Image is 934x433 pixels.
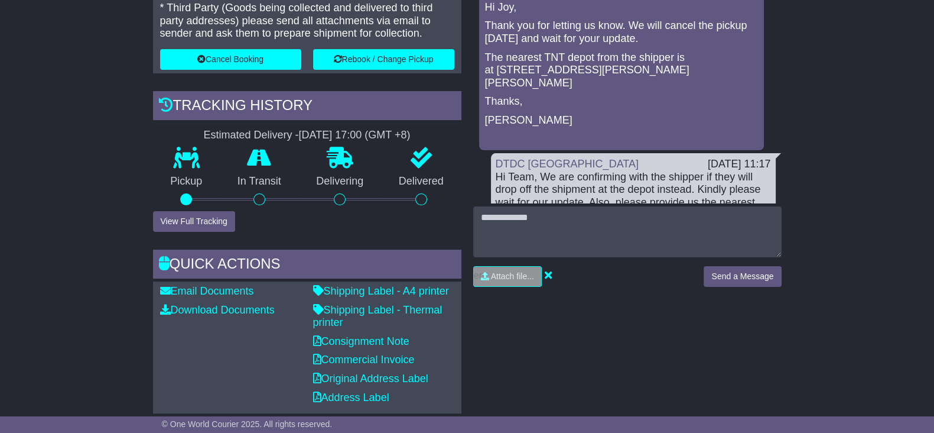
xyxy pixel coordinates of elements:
[160,49,301,70] button: Cancel Booking
[313,373,428,384] a: Original Address Label
[313,354,415,366] a: Commercial Invoice
[160,285,254,297] a: Email Documents
[485,95,758,108] p: Thanks,
[299,175,382,188] p: Delivering
[485,20,758,45] p: Thank you for letting us know. We will cancel the pickup [DATE] and wait for your update.
[220,175,299,188] p: In Transit
[313,285,449,297] a: Shipping Label - A4 printer
[704,266,781,287] button: Send a Message
[496,171,771,222] div: Hi Team, We are confirming with the shipper if they will drop off the shipment at the depot inste...
[313,335,409,347] a: Consignment Note
[708,158,771,171] div: [DATE] 11:17
[160,2,454,40] p: * Third Party (Goods being collected and delivered to third party addresses) please send all atta...
[153,129,461,142] div: Estimated Delivery -
[381,175,461,188] p: Delivered
[153,211,235,232] button: View Full Tracking
[485,114,758,127] p: [PERSON_NAME]
[299,129,411,142] div: [DATE] 17:00 (GMT +8)
[313,304,442,329] a: Shipping Label - Thermal printer
[160,304,275,316] a: Download Documents
[496,158,639,170] a: DTDC [GEOGRAPHIC_DATA]
[485,51,758,90] p: The nearest TNT depot from the shipper is at [STREET_ADDRESS][PERSON_NAME][PERSON_NAME]
[313,49,454,70] button: Rebook / Change Pickup
[485,1,758,14] p: Hi Joy,
[153,91,461,123] div: Tracking history
[162,419,333,429] span: © One World Courier 2025. All rights reserved.
[153,175,220,188] p: Pickup
[153,250,461,282] div: Quick Actions
[313,392,389,403] a: Address Label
